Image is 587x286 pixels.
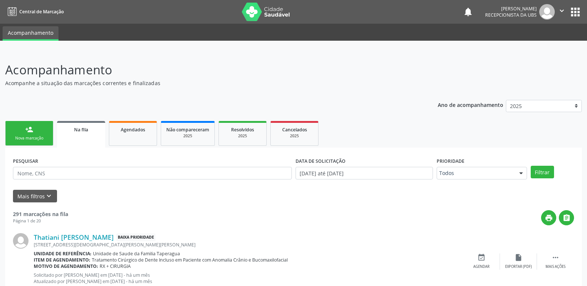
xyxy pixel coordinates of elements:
[559,210,574,225] button: 
[296,167,433,179] input: Selecione um intervalo
[276,133,313,139] div: 2025
[563,214,571,222] i: 
[555,4,569,20] button: 
[11,135,48,141] div: Nova marcação
[224,133,261,139] div: 2025
[296,155,346,167] label: DATA DE SOLICITAÇÃO
[19,9,64,15] span: Central de Marcação
[13,211,68,218] strong: 291 marcações na fila
[34,257,90,263] b: Item de agendamento:
[34,263,98,269] b: Motivo de agendamento:
[531,166,554,178] button: Filtrar
[282,127,307,133] span: Cancelados
[121,127,145,133] span: Agendados
[25,125,33,134] div: person_add
[45,192,53,200] i: keyboard_arrow_down
[539,4,555,20] img: img
[34,272,463,285] p: Solicitado por [PERSON_NAME] em [DATE] - há um mês Atualizado por [PERSON_NAME] em [DATE] - há um...
[463,7,473,17] button: notifications
[92,257,288,263] span: Tratamento Cirúrgico de Dente Incluso em Paciente com Anomalia Crânio e Bucomaxilofacial
[13,218,68,224] div: Página 1 de 20
[166,133,209,139] div: 2025
[485,12,537,18] span: Recepcionista da UBS
[3,26,59,41] a: Acompanhamento
[569,6,582,18] button: apps
[13,167,292,179] input: Nome, CNS
[93,250,180,257] span: Unidade de Saude da Familia Taperagua
[477,253,486,262] i: event_available
[5,6,64,18] a: Central de Marcação
[514,253,523,262] i: insert_drive_file
[13,190,57,203] button: Mais filtroskeyboard_arrow_down
[438,100,503,109] p: Ano de acompanhamento
[485,6,537,12] div: [PERSON_NAME]
[551,253,560,262] i: 
[100,263,131,269] span: RX + CIRURGIA
[558,7,566,15] i: 
[437,155,464,167] label: Prioridade
[541,210,556,225] button: print
[5,61,409,79] p: Acompanhamento
[473,264,490,269] div: Agendar
[13,233,29,249] img: img
[34,250,91,257] b: Unidade de referência:
[34,242,463,248] div: [STREET_ADDRESS][DEMOGRAPHIC_DATA][PERSON_NAME][PERSON_NAME]
[13,155,38,167] label: PESQUISAR
[505,264,532,269] div: Exportar (PDF)
[166,127,209,133] span: Não compareceram
[34,233,114,241] a: Thatiani [PERSON_NAME]
[5,79,409,87] p: Acompanhe a situação das marcações correntes e finalizadas
[545,214,553,222] i: print
[74,127,88,133] span: Na fila
[231,127,254,133] span: Resolvidos
[546,264,566,269] div: Mais ações
[439,169,512,177] span: Todos
[116,233,156,241] span: Baixa Prioridade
